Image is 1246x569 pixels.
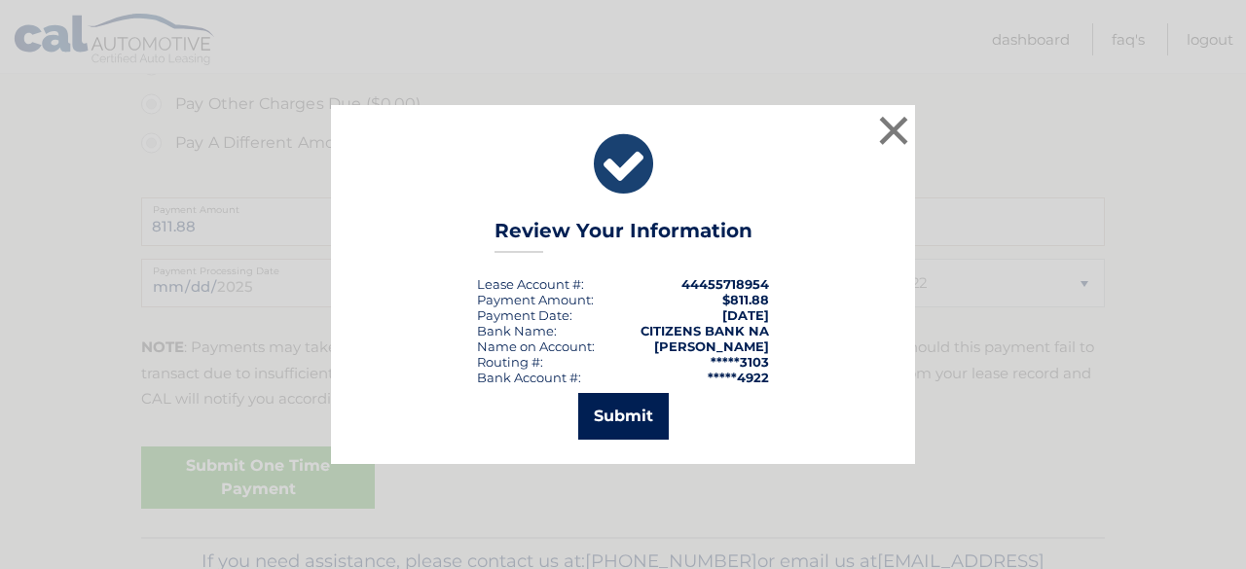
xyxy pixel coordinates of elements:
div: Routing #: [477,354,543,370]
div: Name on Account: [477,338,595,354]
div: Lease Account #: [477,276,584,292]
div: : [477,307,572,323]
button: × [874,111,913,150]
strong: [PERSON_NAME] [654,338,769,354]
div: Payment Amount: [477,292,594,307]
strong: CITIZENS BANK NA [641,323,769,338]
h3: Review Your Information [495,219,752,253]
div: Bank Name: [477,323,557,338]
button: Submit [578,393,669,440]
span: $811.88 [722,292,769,307]
span: [DATE] [722,307,769,323]
strong: 44455718954 [681,276,769,292]
span: Payment Date [477,307,569,323]
div: Bank Account #: [477,370,581,385]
